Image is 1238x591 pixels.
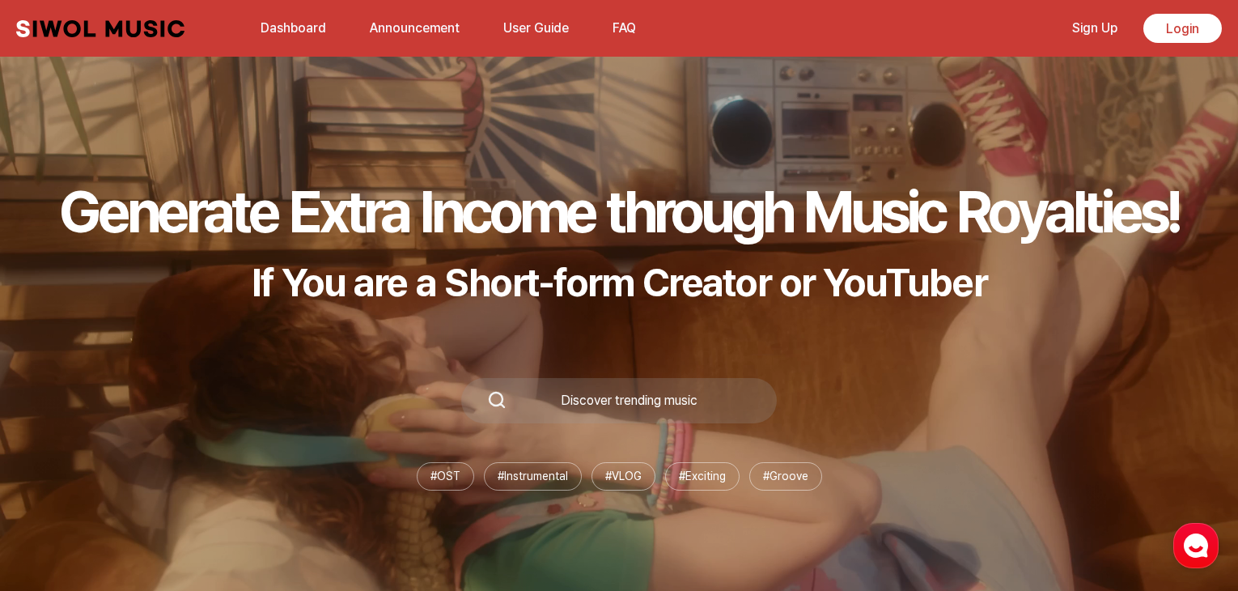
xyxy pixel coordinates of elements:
li: # Groove [749,462,822,491]
li: # Exciting [665,462,740,491]
a: Sign Up [1062,11,1127,45]
a: User Guide [494,11,579,45]
li: # VLOG [591,462,655,491]
h1: Generate Extra Income through Music Royalties! [59,176,1179,246]
div: Discover trending music [507,394,751,407]
li: # Instrumental [484,462,582,491]
p: If You are a Short-form Creator or YouTuber [59,259,1179,306]
a: Announcement [360,11,469,45]
a: Dashboard [251,11,336,45]
a: Login [1143,14,1222,43]
button: FAQ [603,9,646,48]
li: # OST [417,462,474,491]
